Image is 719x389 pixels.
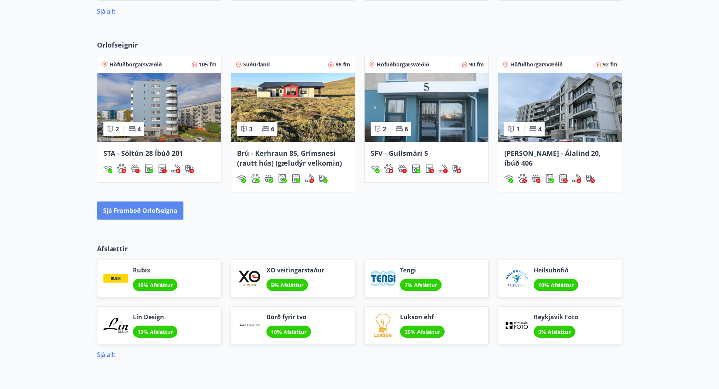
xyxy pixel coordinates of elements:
img: hddCLTAnxqFUMr1fxmbGG8zWilo2syolR0f9UjPn.svg [425,164,434,173]
span: 2 [115,125,119,133]
p: Afslættir [97,244,622,254]
img: QNIUl6Cv9L9rHgMXwuzGLuiJOj7RKqxk9mBFPqjq.svg [171,164,180,173]
img: h89QDIuHlAdpqTriuIvuEWkTH976fOgBEOOeu1mi.svg [531,174,540,183]
img: hddCLTAnxqFUMr1fxmbGG8zWilo2syolR0f9UjPn.svg [291,174,300,183]
span: 10% Afsláttur [538,281,574,289]
div: Þurrkari [158,164,167,173]
div: Þvottavél [545,174,554,183]
span: SFV - Gullsmári 5 [371,149,428,158]
img: HJRyFFsYp6qjeUYhR4dAD8CaCEsnIFYZ05miwXoh.svg [371,164,380,173]
img: nH7E6Gw2rvWFb8XaSdRp44dhkQaj4PJkOoRYItBQ.svg [586,174,595,183]
img: hddCLTAnxqFUMr1fxmbGG8zWilo2syolR0f9UjPn.svg [559,174,568,183]
span: 105 fm [199,61,217,68]
img: Paella dish [231,73,355,142]
span: Borð fyrir tvo [266,313,311,321]
img: pxcaIm5dSOV3FS4whs1soiYWTwFQvksT25a9J10C.svg [251,174,260,183]
span: 10% Afsláttur [271,328,306,335]
img: nH7E6Gw2rvWFb8XaSdRp44dhkQaj4PJkOoRYItBQ.svg [185,164,194,173]
div: Gæludýr [518,174,527,183]
img: h89QDIuHlAdpqTriuIvuEWkTH976fOgBEOOeu1mi.svg [131,164,140,173]
div: Reykingar / Vape [305,174,314,183]
img: h89QDIuHlAdpqTriuIvuEWkTH976fOgBEOOeu1mi.svg [264,174,273,183]
img: HJRyFFsYp6qjeUYhR4dAD8CaCEsnIFYZ05miwXoh.svg [103,164,112,173]
span: 90 fm [469,61,484,68]
span: Brú - Kerhraun 85, Grímsnesi (rautt hús) (gæludýr velkomin) [237,149,342,168]
div: Gæludýr [251,174,260,183]
img: hddCLTAnxqFUMr1fxmbGG8zWilo2syolR0f9UjPn.svg [158,164,167,173]
span: Höfuðborgarsvæðið [510,61,563,68]
div: Þurrkari [425,164,434,173]
img: HJRyFFsYp6qjeUYhR4dAD8CaCEsnIFYZ05miwXoh.svg [504,174,513,183]
span: 4 [538,125,542,133]
img: Paella dish [97,73,221,142]
img: nH7E6Gw2rvWFb8XaSdRp44dhkQaj4PJkOoRYItBQ.svg [452,164,461,173]
img: pxcaIm5dSOV3FS4whs1soiYWTwFQvksT25a9J10C.svg [518,174,527,183]
span: 5% Afsláttur [538,328,571,335]
img: QNIUl6Cv9L9rHgMXwuzGLuiJOj7RKqxk9mBFPqjq.svg [305,174,314,183]
div: Þráðlaust net [237,174,246,183]
div: Hleðslustöð fyrir rafbíla [452,164,461,173]
div: Hleðslustöð fyrir rafbíla [586,174,595,183]
div: Hleðslustöð fyrir rafbíla [185,164,194,173]
img: QNIUl6Cv9L9rHgMXwuzGLuiJOj7RKqxk9mBFPqjq.svg [572,174,581,183]
div: Þvottavél [278,174,287,183]
span: Höfuðborgarsvæðið [109,61,162,68]
div: Þurrkari [559,174,568,183]
img: Dl16BY4EX9PAW649lg1C3oBuIaAsR6QVDQBO2cTm.svg [545,174,554,183]
div: Reykingar / Vape [171,164,180,173]
a: Sjá allt [97,7,115,15]
div: Gæludýr [117,164,126,173]
span: Lín Design [133,313,177,321]
span: 92 fm [603,61,617,68]
span: 25% Afsláttur [405,328,440,335]
div: Gæludýr [384,164,393,173]
img: pxcaIm5dSOV3FS4whs1soiYWTwFQvksT25a9J10C.svg [384,164,393,173]
span: 1 [516,125,520,133]
span: 2 [383,125,386,133]
div: Þurrkari [291,174,300,183]
div: Reykingar / Vape [439,164,448,173]
span: Heilsuhofið [534,266,578,274]
img: pxcaIm5dSOV3FS4whs1soiYWTwFQvksT25a9J10C.svg [117,164,126,173]
div: Þráðlaust net [371,164,380,173]
div: Heitur pottur [531,174,540,183]
img: HJRyFFsYp6qjeUYhR4dAD8CaCEsnIFYZ05miwXoh.svg [237,174,246,183]
div: Hleðslustöð fyrir rafbíla [319,174,328,183]
img: Paella dish [365,73,488,142]
span: 15% Afsláttur [137,328,173,335]
span: Suðurland [243,61,270,68]
img: Paella dish [498,73,622,142]
button: Sjá framboð orlofseigna [97,201,183,220]
span: Höfuðborgarsvæðið [377,61,429,68]
img: Dl16BY4EX9PAW649lg1C3oBuIaAsR6QVDQBO2cTm.svg [411,164,420,173]
span: 7% Afsláttur [405,281,437,289]
span: 4 [137,125,141,133]
img: QNIUl6Cv9L9rHgMXwuzGLuiJOj7RKqxk9mBFPqjq.svg [439,164,448,173]
span: 98 fm [336,61,350,68]
span: 6 [271,125,274,133]
span: Tengi [400,266,442,274]
div: Reykingar / Vape [572,174,581,183]
img: Dl16BY4EX9PAW649lg1C3oBuIaAsR6QVDQBO2cTm.svg [278,174,287,183]
div: Heitur pottur [398,164,407,173]
span: 3 [249,125,252,133]
span: XO veitingarstaður [266,266,324,274]
div: Þvottavél [144,164,153,173]
span: Lukson ehf [400,313,445,321]
span: 6 [405,125,408,133]
span: 5% Afsláttur [271,281,303,289]
img: nH7E6Gw2rvWFb8XaSdRp44dhkQaj4PJkOoRYItBQ.svg [319,174,328,183]
div: Þráðlaust net [504,174,513,183]
span: Reykjavik Foto [534,313,578,321]
img: Dl16BY4EX9PAW649lg1C3oBuIaAsR6QVDQBO2cTm.svg [144,164,153,173]
span: 15% Afsláttur [137,281,173,289]
a: Sjá allt [97,351,115,359]
img: h89QDIuHlAdpqTriuIvuEWkTH976fOgBEOOeu1mi.svg [398,164,407,173]
span: Orlofseignir [97,40,138,50]
div: Heitur pottur [131,164,140,173]
div: Þvottavél [411,164,420,173]
span: Rubix [133,266,177,274]
span: [PERSON_NAME] - Álalind 20, íbúð 406 [504,149,600,168]
div: Heitur pottur [264,174,273,183]
div: Þráðlaust net [103,164,112,173]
